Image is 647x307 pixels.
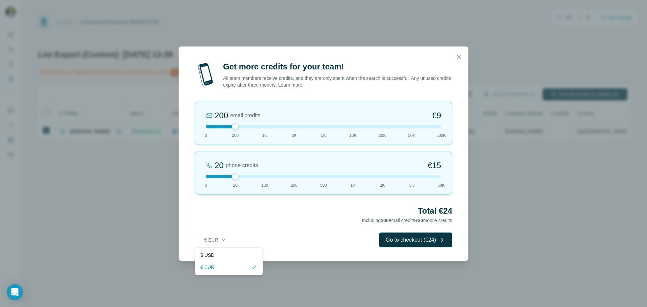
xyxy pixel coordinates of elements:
[195,61,216,88] img: mobile-phone
[350,182,356,188] span: 1K
[230,112,260,120] span: email credits
[362,218,452,223] span: Including email credits + mobile credits
[278,82,302,88] a: Learn more
[291,132,297,139] span: 2K
[321,132,326,139] span: 5K
[201,252,214,258] span: $ USD
[379,132,386,139] span: 20K
[291,182,298,188] span: 200
[195,206,452,216] h2: Total €24
[380,182,385,188] span: 2K
[215,110,228,121] div: 200
[428,160,441,171] span: €15
[226,161,258,170] span: phone credits
[409,182,414,188] span: 5K
[205,182,207,188] span: 0
[7,284,23,300] div: Open Intercom Messenger
[233,182,238,188] span: 20
[432,110,441,121] span: €9
[437,182,444,188] span: 50K
[205,132,207,139] span: 0
[320,182,327,188] span: 500
[436,132,446,139] span: 500K
[379,233,452,247] button: Go to checkout (€24)
[262,132,267,139] span: 1K
[381,218,389,223] span: 200
[261,182,268,188] span: 100
[408,132,415,139] span: 50K
[223,75,452,88] p: All team members receive credits, and they are only spent when the search is successful. Any unus...
[199,234,231,246] button: € EUR
[418,218,423,223] span: 20
[232,132,239,139] span: 200
[215,160,224,171] div: 20
[349,132,357,139] span: 10K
